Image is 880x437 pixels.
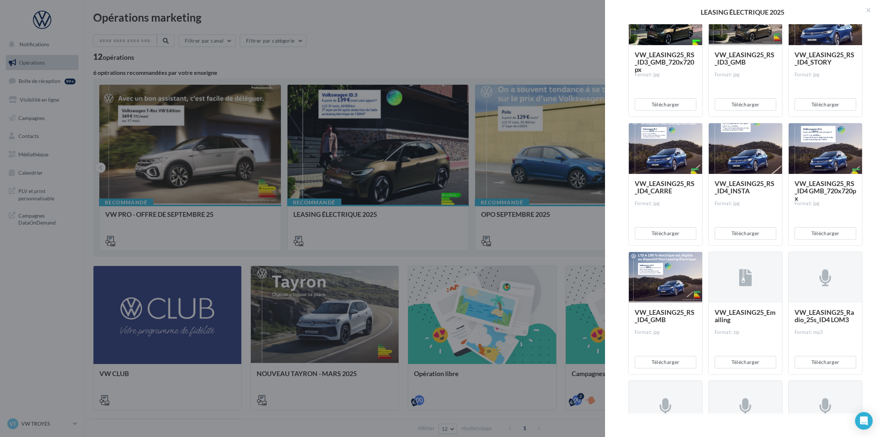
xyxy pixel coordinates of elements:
span: VW_LEASING25_RS_ID3_GMB [715,51,774,66]
div: Format: jpg [635,72,696,78]
button: Télécharger [715,98,776,111]
span: VW_LEASING25_RS_ID4_INSTA [715,179,774,195]
button: Télécharger [795,98,856,111]
div: Format: jpg [635,200,696,207]
span: VW_LEASING25_RS_ID4_GMB [635,308,694,324]
button: Télécharger [635,356,696,368]
span: VW_LEASING25_Radio_25s_ID4 LOM3 [795,308,854,324]
span: VW_LEASING25_Emailing [715,308,775,324]
span: VW_LEASING25_RS_ID4_STORY [795,51,854,66]
button: Télécharger [715,356,776,368]
div: Format: jpg [635,329,696,336]
button: Télécharger [635,227,696,240]
button: Télécharger [635,98,696,111]
div: Format: mp3 [795,329,856,336]
span: VW_LEASING25_RS_ID3_GMB_720x720px [635,51,694,73]
div: LEASING ÉLECTRIQUE 2025 [617,9,868,15]
div: Format: jpg [795,200,856,207]
div: Format: jpg [715,72,776,78]
div: Open Intercom Messenger [855,412,873,430]
button: Télécharger [795,356,856,368]
button: Télécharger [795,227,856,240]
div: Format: zip [715,329,776,336]
span: VW_LEASING25_RS_ID4_CARRE [635,179,694,195]
span: VW_LEASING25_RS_ID4 GMB_720x720px [795,179,856,202]
button: Télécharger [715,227,776,240]
div: Format: jpg [795,72,856,78]
div: Format: jpg [715,200,776,207]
